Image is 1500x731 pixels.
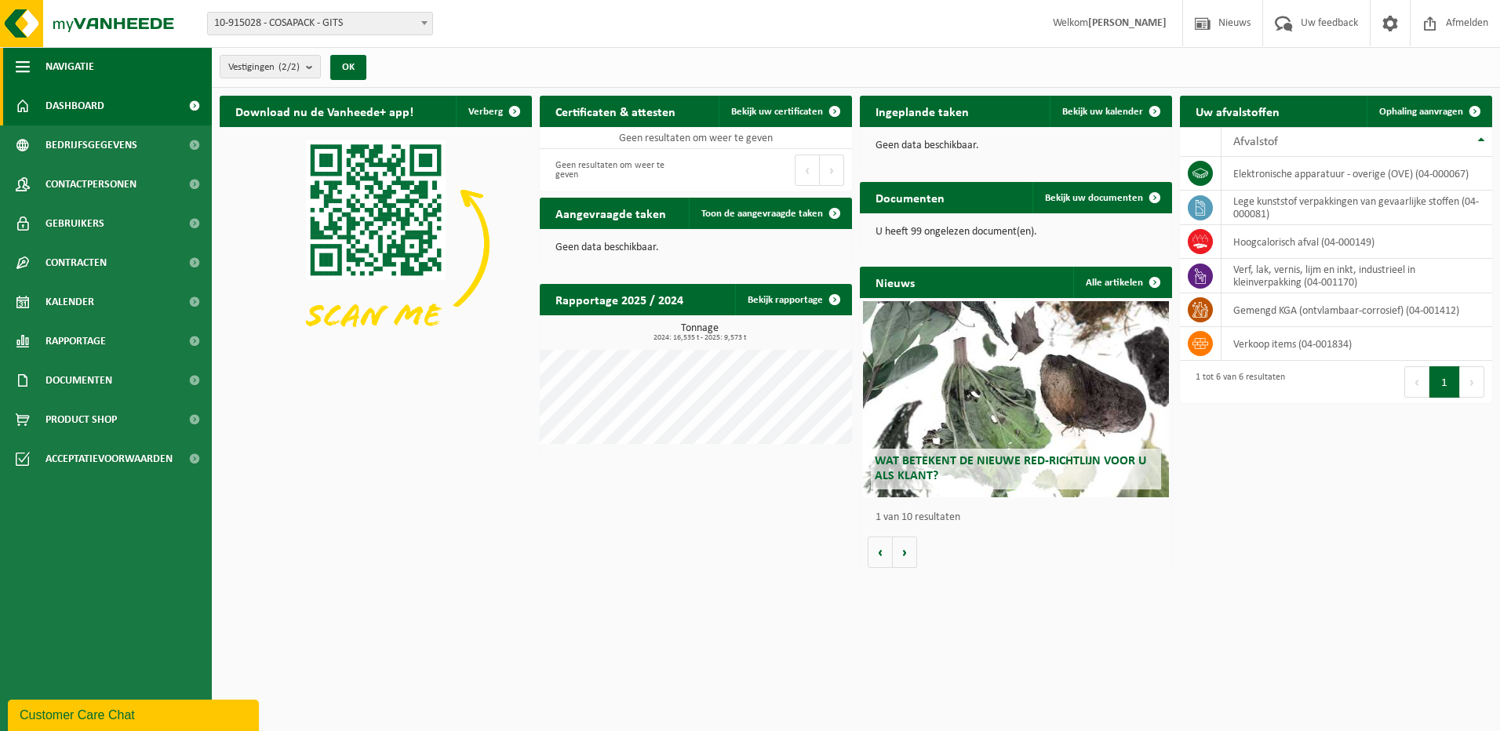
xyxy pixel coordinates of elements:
h3: Tonnage [548,323,852,342]
iframe: chat widget [8,696,262,731]
span: Documenten [46,361,112,400]
p: Geen data beschikbaar. [555,242,836,253]
button: Volgende [893,536,917,568]
h2: Download nu de Vanheede+ app! [220,96,429,126]
p: Geen data beschikbaar. [876,140,1156,151]
h2: Nieuws [860,267,930,297]
h2: Certificaten & attesten [540,96,691,126]
button: Vestigingen(2/2) [220,55,321,78]
p: 1 van 10 resultaten [876,512,1164,523]
a: Bekijk rapportage [735,284,850,315]
span: Contactpersonen [46,165,137,204]
span: 10-915028 - COSAPACK - GITS [208,13,432,35]
a: Wat betekent de nieuwe RED-richtlijn voor u als klant? [863,301,1169,497]
span: Wat betekent de nieuwe RED-richtlijn voor u als klant? [875,455,1146,482]
a: Bekijk uw certificaten [719,96,850,127]
span: Kalender [46,282,94,322]
a: Bekijk uw kalender [1050,96,1171,127]
span: Bekijk uw kalender [1062,107,1143,117]
span: 10-915028 - COSAPACK - GITS [207,12,433,35]
h2: Uw afvalstoffen [1180,96,1295,126]
td: gemengd KGA (ontvlambaar-corrosief) (04-001412) [1221,293,1492,327]
td: Geen resultaten om weer te geven [540,127,852,149]
span: Bedrijfsgegevens [46,125,137,165]
td: lege kunststof verpakkingen van gevaarlijke stoffen (04-000081) [1221,191,1492,225]
td: hoogcalorisch afval (04-000149) [1221,225,1492,259]
button: Vorige [868,536,893,568]
button: 1 [1429,366,1460,398]
span: Verberg [468,107,503,117]
a: Ophaling aanvragen [1367,96,1491,127]
a: Bekijk uw documenten [1032,182,1171,213]
span: Vestigingen [228,56,300,79]
a: Toon de aangevraagde taken [689,198,850,229]
td: elektronische apparatuur - overige (OVE) (04-000067) [1221,157,1492,191]
div: Geen resultaten om weer te geven [548,153,688,187]
span: Rapportage [46,322,106,361]
button: Previous [795,155,820,186]
p: U heeft 99 ongelezen document(en). [876,227,1156,238]
span: Product Shop [46,400,117,439]
button: Previous [1404,366,1429,398]
span: Bekijk uw documenten [1045,193,1143,203]
span: Contracten [46,243,107,282]
td: verkoop items (04-001834) [1221,327,1492,361]
h2: Documenten [860,182,960,213]
span: Ophaling aanvragen [1379,107,1463,117]
img: Download de VHEPlus App [220,127,532,362]
span: Dashboard [46,86,104,125]
span: Acceptatievoorwaarden [46,439,173,478]
span: Toon de aangevraagde taken [701,209,823,219]
span: Bekijk uw certificaten [731,107,823,117]
button: Verberg [456,96,530,127]
div: 1 tot 6 van 6 resultaten [1188,365,1285,399]
h2: Ingeplande taken [860,96,985,126]
h2: Rapportage 2025 / 2024 [540,284,699,315]
button: Next [820,155,844,186]
span: Afvalstof [1233,136,1278,148]
button: OK [330,55,366,80]
td: verf, lak, vernis, lijm en inkt, industrieel in kleinverpakking (04-001170) [1221,259,1492,293]
strong: [PERSON_NAME] [1088,17,1167,29]
span: 2024: 16,535 t - 2025: 9,573 t [548,334,852,342]
button: Next [1460,366,1484,398]
span: Gebruikers [46,204,104,243]
a: Alle artikelen [1073,267,1171,298]
count: (2/2) [279,62,300,72]
h2: Aangevraagde taken [540,198,682,228]
span: Navigatie [46,47,94,86]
